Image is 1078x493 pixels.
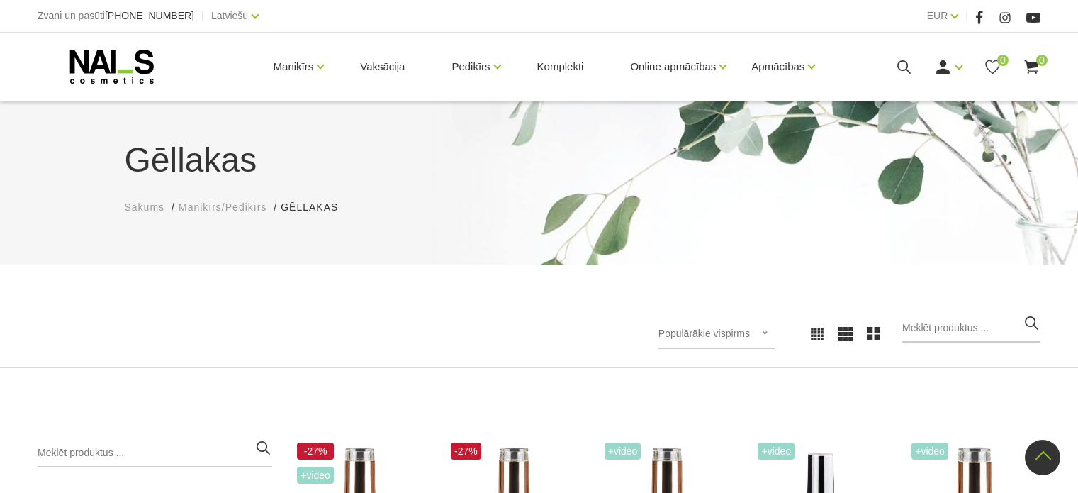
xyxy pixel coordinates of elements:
input: Meklēt produktus ... [902,314,1040,343]
h1: Gēllakas [125,135,954,186]
span: +Video [605,443,641,460]
input: Meklēt produktus ... [38,439,272,467]
a: Apmācības [751,38,804,95]
span: | [201,7,204,25]
a: 0 [1023,58,1040,76]
a: Pedikīrs [451,38,490,95]
span: 0 [1036,55,1048,66]
span: +Video [911,443,948,460]
div: Zvani un pasūti [38,7,194,25]
a: Komplekti [526,33,595,101]
span: Manikīrs/Pedikīrs [179,201,266,213]
span: -27% [297,443,334,460]
span: 0 [997,55,1009,66]
span: | [965,7,968,25]
a: Vaksācija [349,33,416,101]
span: Populārākie vispirms [658,328,750,339]
a: Latviešu [211,7,248,24]
a: Manikīrs [274,38,314,95]
a: Sākums [125,200,165,215]
span: +Video [758,443,795,460]
a: EUR [927,7,948,24]
a: Online apmācības [630,38,716,95]
a: [PHONE_NUMBER] [105,11,194,21]
li: Gēllakas [281,200,352,215]
span: -27% [451,443,481,460]
a: Manikīrs/Pedikīrs [179,200,266,215]
span: [PHONE_NUMBER] [105,10,194,21]
span: Sākums [125,201,165,213]
span: +Video [297,467,334,484]
a: 0 [984,58,1001,76]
